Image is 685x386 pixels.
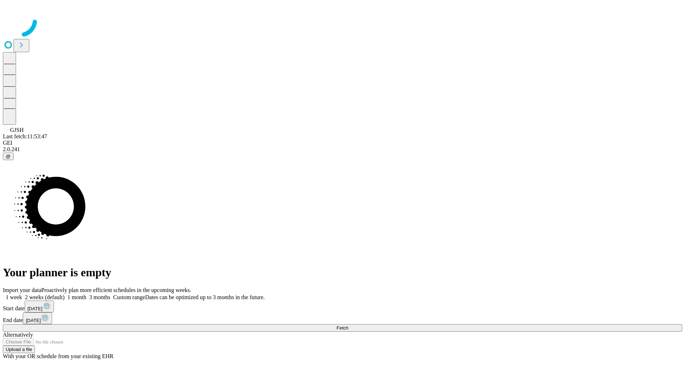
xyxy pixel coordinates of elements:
[25,301,54,312] button: [DATE]
[3,301,682,312] div: Start date
[89,294,110,300] span: 3 months
[3,146,682,153] div: 2.0.241
[3,324,682,332] button: Fetch
[25,294,65,300] span: 2 weeks (default)
[6,154,11,159] span: @
[113,294,145,300] span: Custom range
[3,346,35,353] button: Upload a file
[145,294,265,300] span: Dates can be optimized up to 3 months in the future.
[3,266,682,279] h1: Your planner is empty
[3,332,33,338] span: Alternatively
[23,312,52,324] button: [DATE]
[336,325,348,331] span: Fetch
[3,353,113,359] span: With your OR schedule from your existing EHR
[3,312,682,324] div: End date
[3,140,682,146] div: GEI
[27,306,42,311] span: [DATE]
[10,127,24,133] span: GJSH
[41,287,191,293] span: Proactively plan more efficient schedules in the upcoming weeks.
[3,133,47,139] span: Last fetch: 11:53:47
[26,318,41,323] span: [DATE]
[3,153,14,160] button: @
[67,294,86,300] span: 1 month
[6,294,22,300] span: 1 week
[3,287,41,293] span: Import your data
